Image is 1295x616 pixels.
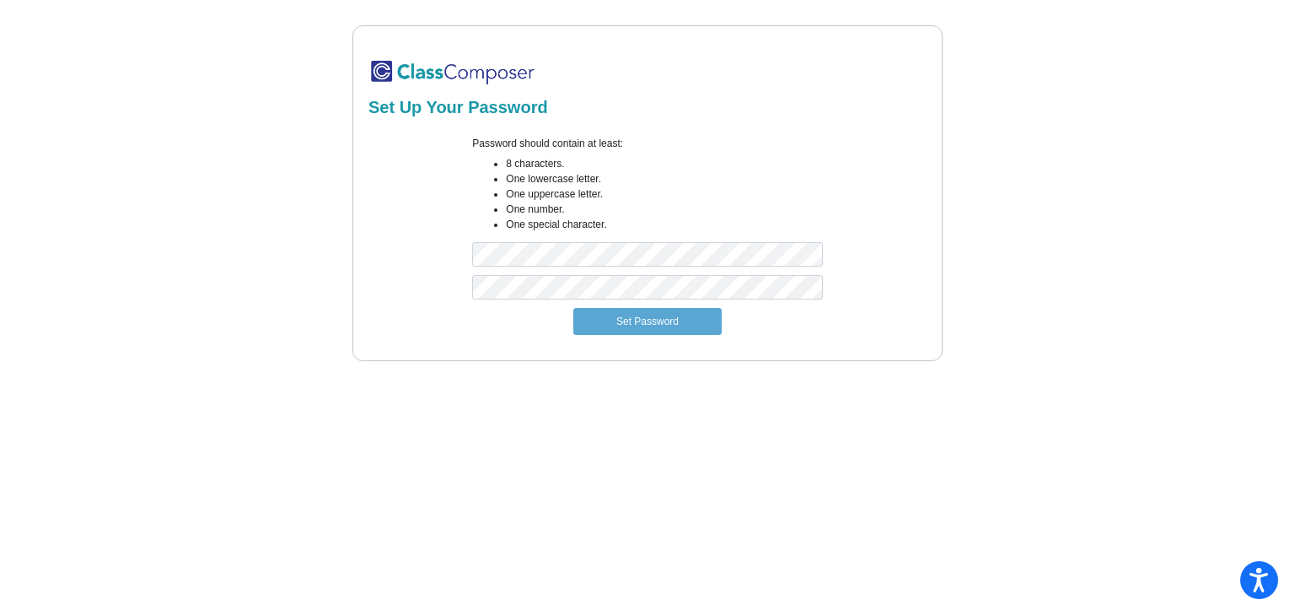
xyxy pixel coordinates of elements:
[506,186,822,202] li: One uppercase letter.
[368,97,927,117] h2: Set Up Your Password
[472,136,623,151] label: Password should contain at least:
[506,156,822,171] li: 8 characters.
[573,308,722,335] button: Set Password
[506,171,822,186] li: One lowercase letter.
[506,202,822,217] li: One number.
[506,217,822,232] li: One special character.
